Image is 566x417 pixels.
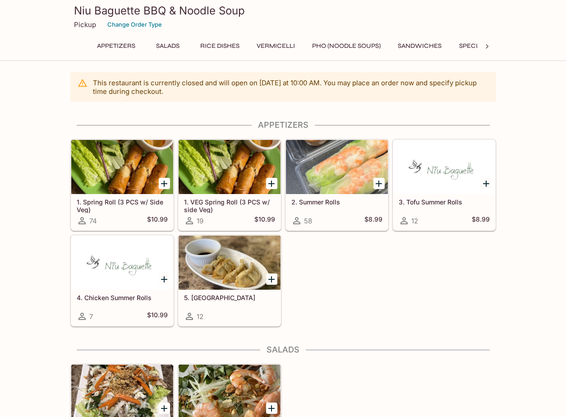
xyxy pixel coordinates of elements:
[93,79,489,96] p: This restaurant is currently closed and will open on [DATE] at 10:00 AM . You may place an order ...
[307,40,386,52] button: Pho (Noodle Soups)
[286,140,388,194] div: 2. Summer Rolls
[266,178,277,189] button: Add 1. VEG Spring Roll (3 PCS w/ side Veg)
[411,217,418,225] span: 12
[178,235,281,326] a: 5. [GEOGRAPHIC_DATA]12
[147,215,168,226] h5: $10.99
[373,178,385,189] button: Add 2. Summer Rolls
[197,217,203,225] span: 19
[71,140,173,194] div: 1. Spring Roll (3 PCS w/ Side Veg)
[481,178,492,189] button: Add 3. Tofu Summer Rolls
[159,178,170,189] button: Add 1. Spring Roll (3 PCS w/ Side Veg)
[393,40,446,52] button: Sandwiches
[184,294,275,301] h5: 5. [GEOGRAPHIC_DATA]
[304,217,312,225] span: 58
[184,198,275,213] h5: 1. VEG Spring Roll (3 PCS w/ side Veg)
[77,198,168,213] h5: 1. Spring Roll (3 PCS w/ Side Veg)
[179,236,281,290] div: 5. Gyoza
[70,120,496,130] h4: Appetizers
[89,217,97,225] span: 74
[179,140,281,194] div: 1. VEG Spring Roll (3 PCS w/ side Veg)
[254,215,275,226] h5: $10.99
[178,139,281,231] a: 1. VEG Spring Roll (3 PCS w/ side Veg)19$10.99
[159,403,170,414] button: Add 6. Chicken Salad
[399,198,490,206] h5: 3. Tofu Summer Rolls
[285,139,388,231] a: 2. Summer Rolls58$8.99
[266,273,277,285] button: Add 5. Gyoza
[77,294,168,301] h5: 4. Chicken Summer Rolls
[71,139,174,231] a: 1. Spring Roll (3 PCS w/ Side Veg)74$10.99
[159,273,170,285] button: Add 4. Chicken Summer Rolls
[147,311,168,322] h5: $10.99
[364,215,382,226] h5: $8.99
[74,20,96,29] p: Pickup
[291,198,382,206] h5: 2. Summer Rolls
[195,40,244,52] button: Rice Dishes
[147,40,188,52] button: Salads
[252,40,300,52] button: Vermicelli
[393,139,496,231] a: 3. Tofu Summer Rolls12$8.99
[197,312,203,321] span: 12
[92,40,140,52] button: Appetizers
[472,215,490,226] h5: $8.99
[71,236,173,290] div: 4. Chicken Summer Rolls
[89,312,93,321] span: 7
[266,403,277,414] button: Add 7. Papaya Salad
[103,18,166,32] button: Change Order Type
[70,345,496,355] h4: Salads
[74,4,492,18] h3: Niu Baguette BBQ & Noodle Soup
[393,140,495,194] div: 3. Tofu Summer Rolls
[454,40,494,52] button: Specials
[71,235,174,326] a: 4. Chicken Summer Rolls7$10.99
